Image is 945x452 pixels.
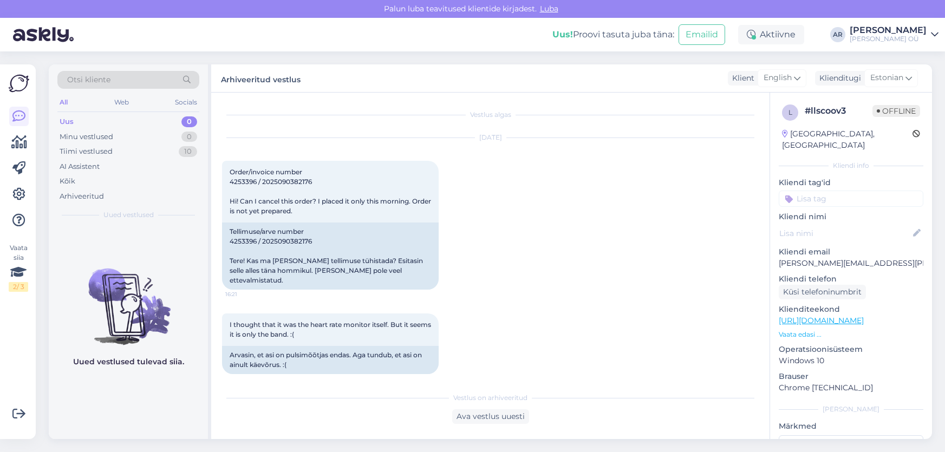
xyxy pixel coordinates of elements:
p: Kliendi email [779,246,923,258]
div: # llscoov3 [805,104,872,117]
p: Kliendi telefon [779,273,923,285]
span: Uued vestlused [103,210,154,220]
a: [URL][DOMAIN_NAME] [779,316,864,325]
div: Arvasin, et asi on pulsimõõtjas endas. Aga tundub, et asi on ainult käevõrus. :( [222,346,439,374]
div: Minu vestlused [60,132,113,142]
p: Brauser [779,371,923,382]
div: All [57,95,70,109]
p: [PERSON_NAME][EMAIL_ADDRESS][PERSON_NAME][DOMAIN_NAME] [779,258,923,269]
span: I thought that it was the heart rate monitor itself. But it seems it is only the band. :( [230,320,433,338]
span: 16:21 [225,290,266,298]
div: Socials [173,95,199,109]
input: Lisa nimi [779,227,911,239]
p: Operatsioonisüsteem [779,344,923,355]
span: Order/invoice number 4253396 / 2025090382176 Hi! Can I cancel this order? I placed it only this m... [230,168,433,215]
div: AR [830,27,845,42]
div: Kõik [60,176,75,187]
b: Uus! [552,29,573,40]
p: Windows 10 [779,355,923,366]
p: Märkmed [779,421,923,432]
p: Kliendi tag'id [779,177,923,188]
label: Arhiveeritud vestlus [221,71,301,86]
div: AI Assistent [60,161,100,172]
p: Chrome [TECHNICAL_ID] [779,382,923,394]
span: Estonian [870,72,903,84]
div: Vaata siia [9,243,28,292]
div: 0 [181,116,197,127]
span: Vestlus on arhiveeritud [453,393,527,403]
span: English [764,72,792,84]
div: Klient [728,73,754,84]
input: Lisa tag [779,191,923,207]
div: Tiimi vestlused [60,146,113,157]
div: Uus [60,116,74,127]
div: Küsi telefoninumbrit [779,285,866,299]
div: 0 [181,132,197,142]
img: Askly Logo [9,73,29,94]
p: Kliendi nimi [779,211,923,222]
div: [PERSON_NAME] OÜ [850,35,927,43]
div: Arhiveeritud [60,191,104,202]
div: Kliendi info [779,161,923,171]
p: Klienditeekond [779,304,923,315]
div: [DATE] [222,133,759,142]
div: Klienditugi [815,73,861,84]
div: Tellimuse/arve number 4253396 / 2025090382176 Tere! Kas ma [PERSON_NAME] tellimuse tühistada? Esi... [222,222,439,290]
div: [PERSON_NAME] [850,26,927,35]
span: 16:22 [225,375,266,383]
div: 10 [179,146,197,157]
p: Vaata edasi ... [779,330,923,339]
div: [GEOGRAPHIC_DATA], [GEOGRAPHIC_DATA] [782,128,913,151]
button: Emailid [679,24,725,45]
div: Ava vestlus uuesti [452,409,529,424]
span: Offline [872,105,920,117]
a: [PERSON_NAME][PERSON_NAME] OÜ [850,26,939,43]
div: [PERSON_NAME] [779,404,923,414]
p: Uued vestlused tulevad siia. [73,356,184,368]
div: Vestlus algas [222,110,759,120]
img: No chats [49,249,208,346]
div: Proovi tasuta juba täna: [552,28,674,41]
div: 2 / 3 [9,282,28,292]
div: Aktiivne [738,25,804,44]
span: Luba [537,4,562,14]
span: l [788,108,792,116]
span: Otsi kliente [67,74,110,86]
div: Web [112,95,131,109]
